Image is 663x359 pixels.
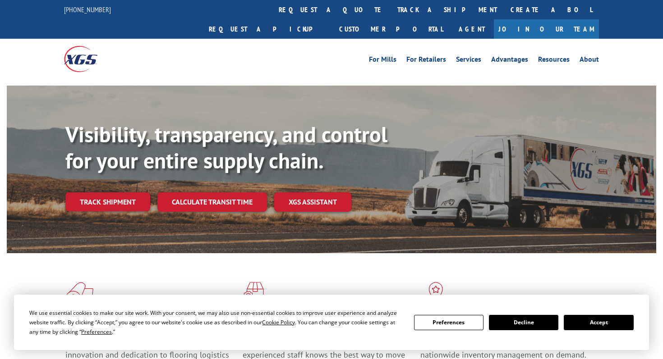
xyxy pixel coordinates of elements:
a: XGS ASSISTANT [274,192,351,212]
a: For Retailers [406,56,446,66]
a: About [580,56,599,66]
a: Resources [538,56,570,66]
a: [PHONE_NUMBER] [64,5,111,14]
a: Customer Portal [332,19,450,39]
div: Cookie Consent Prompt [14,295,649,350]
div: We use essential cookies to make our site work. With your consent, we may also use non-essential ... [29,308,403,336]
a: Calculate transit time [157,192,267,212]
a: Join Our Team [494,19,599,39]
button: Preferences [414,315,483,330]
a: Services [456,56,481,66]
a: Request a pickup [202,19,332,39]
b: Visibility, transparency, and control for your entire supply chain. [65,120,387,174]
img: xgs-icon-total-supply-chain-intelligence-red [65,282,93,305]
button: Decline [489,315,558,330]
a: Advantages [491,56,528,66]
span: Cookie Policy [262,318,295,326]
a: For Mills [369,56,396,66]
a: Agent [450,19,494,39]
a: Track shipment [65,192,150,211]
img: xgs-icon-focused-on-flooring-red [243,282,264,305]
img: xgs-icon-flagship-distribution-model-red [420,282,451,305]
span: Preferences [81,328,112,336]
button: Accept [564,315,633,330]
